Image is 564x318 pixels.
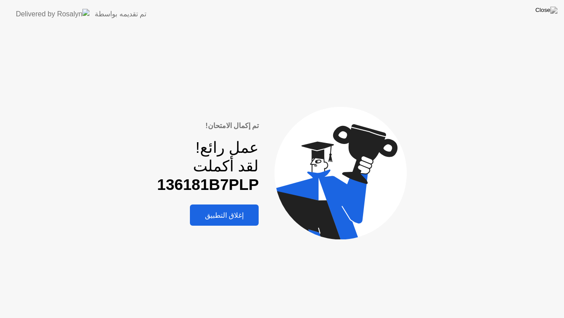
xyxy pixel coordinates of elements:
b: 136181B7PLP [157,176,259,193]
img: Delivered by Rosalyn [16,9,89,19]
div: تم تقديمه بواسطة [95,9,146,19]
div: تم إكمال الامتحان! [157,121,259,131]
div: إغلاق التطبيق [193,211,256,220]
div: عمل رائع! لقد أكملت [157,138,259,194]
button: إغلاق التطبيق [190,204,259,226]
img: Close [535,7,557,14]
